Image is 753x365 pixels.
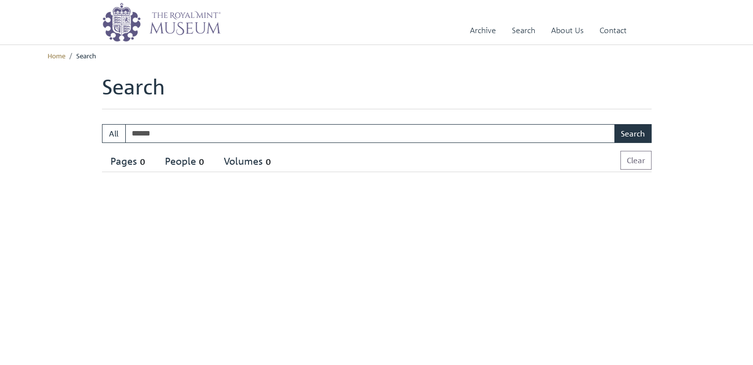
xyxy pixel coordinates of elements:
[48,51,65,60] a: Home
[470,16,496,45] a: Archive
[224,155,274,168] div: Volumes
[102,124,126,143] button: All
[137,156,148,168] span: 0
[110,155,148,168] div: Pages
[512,16,535,45] a: Search
[125,124,615,143] input: Enter one or more search terms...
[614,124,652,143] button: Search
[165,155,207,168] div: People
[600,16,627,45] a: Contact
[76,51,96,60] span: Search
[102,2,221,42] img: logo_wide.png
[102,74,652,109] h1: Search
[620,151,652,170] button: Clear
[263,156,274,168] span: 0
[551,16,584,45] a: About Us
[196,156,207,168] span: 0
